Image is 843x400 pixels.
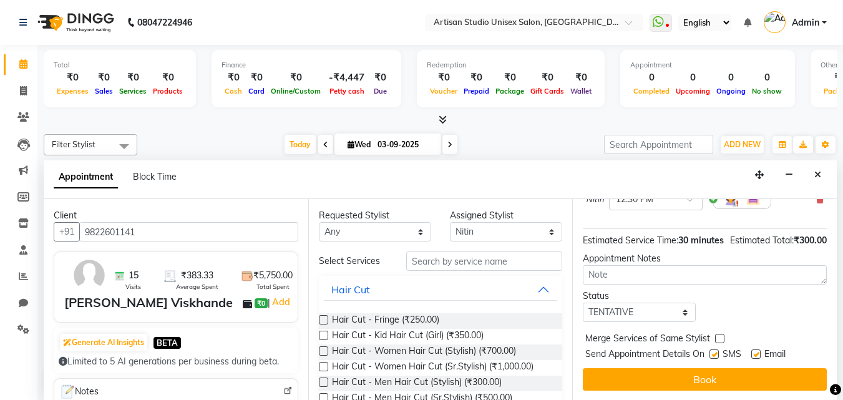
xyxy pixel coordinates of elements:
[492,71,527,85] div: ₹0
[371,87,390,95] span: Due
[586,193,604,206] span: Nitin
[527,87,567,95] span: Gift Cards
[332,329,484,344] span: Hair Cut - Kid Hair Cut (Girl) (₹350.00)
[794,235,827,246] span: ₹300.00
[59,384,99,400] span: Notes
[331,282,370,297] div: Hair Cut
[116,71,150,85] div: ₹0
[344,140,374,149] span: Wed
[54,222,80,241] button: +91
[567,71,595,85] div: ₹0
[125,282,141,291] span: Visits
[450,209,562,222] div: Assigned Stylist
[585,332,710,348] span: Merge Services of Same Stylist
[713,71,749,85] div: 0
[222,60,391,71] div: Finance
[222,87,245,95] span: Cash
[255,298,268,308] span: ₹0
[567,87,595,95] span: Wallet
[527,71,567,85] div: ₹0
[406,251,562,271] input: Search by service name
[332,376,502,391] span: Hair Cut - Men Hair Cut (Stylish) (₹300.00)
[324,71,369,85] div: -₹4,447
[176,282,218,291] span: Average Spent
[673,87,713,95] span: Upcoming
[256,282,290,291] span: Total Spent
[332,313,439,329] span: Hair Cut - Fringe (₹250.00)
[332,344,516,360] span: Hair Cut - Women Hair Cut (Stylish) (₹700.00)
[153,337,181,349] span: BETA
[54,71,92,85] div: ₹0
[749,71,785,85] div: 0
[71,257,107,293] img: avatar
[630,60,785,71] div: Appointment
[92,71,116,85] div: ₹0
[374,135,436,154] input: 2025-09-03
[630,87,673,95] span: Completed
[630,71,673,85] div: 0
[150,71,186,85] div: ₹0
[678,235,724,246] span: 30 minutes
[79,222,298,241] input: Search by Name/Mobile/Email/Code
[492,87,527,95] span: Package
[59,355,293,368] div: Limited to 5 AI generations per business during beta.
[723,192,738,207] img: Hairdresser.png
[369,71,391,85] div: ₹0
[721,136,764,154] button: ADD NEW
[583,368,827,391] button: Book
[749,87,785,95] span: No show
[245,87,268,95] span: Card
[326,87,368,95] span: Petty cash
[723,348,741,363] span: SMS
[730,235,794,246] span: Estimated Total:
[309,255,397,268] div: Select Services
[268,87,324,95] span: Online/Custom
[583,252,827,265] div: Appointment Notes
[460,87,492,95] span: Prepaid
[583,235,678,246] span: Estimated Service Time:
[319,209,431,222] div: Requested Stylist
[253,269,293,282] span: ₹5,750.00
[64,293,233,312] div: [PERSON_NAME] Viskhande
[268,295,292,310] span: |
[324,278,558,301] button: Hair Cut
[713,87,749,95] span: Ongoing
[427,71,460,85] div: ₹0
[332,360,534,376] span: Hair Cut - Women Hair Cut (Sr.Stylish) (₹1,000.00)
[137,5,192,40] b: 08047224946
[92,87,116,95] span: Sales
[724,140,761,149] span: ADD NEW
[427,60,595,71] div: Redemption
[222,71,245,85] div: ₹0
[129,269,139,282] span: 15
[54,60,186,71] div: Total
[116,87,150,95] span: Services
[270,295,292,310] a: Add
[604,135,713,154] input: Search Appointment
[54,166,118,188] span: Appointment
[133,171,177,182] span: Block Time
[54,87,92,95] span: Expenses
[792,16,819,29] span: Admin
[809,165,827,185] button: Close
[746,192,761,207] img: Interior.png
[245,71,268,85] div: ₹0
[673,71,713,85] div: 0
[150,87,186,95] span: Products
[181,269,213,282] span: ₹383.33
[460,71,492,85] div: ₹0
[764,348,786,363] span: Email
[583,290,695,303] div: Status
[285,135,316,154] span: Today
[54,209,298,222] div: Client
[268,71,324,85] div: ₹0
[32,5,117,40] img: logo
[427,87,460,95] span: Voucher
[52,139,95,149] span: Filter Stylist
[60,334,147,351] button: Generate AI Insights
[764,11,786,33] img: Admin
[585,348,704,363] span: Send Appointment Details On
